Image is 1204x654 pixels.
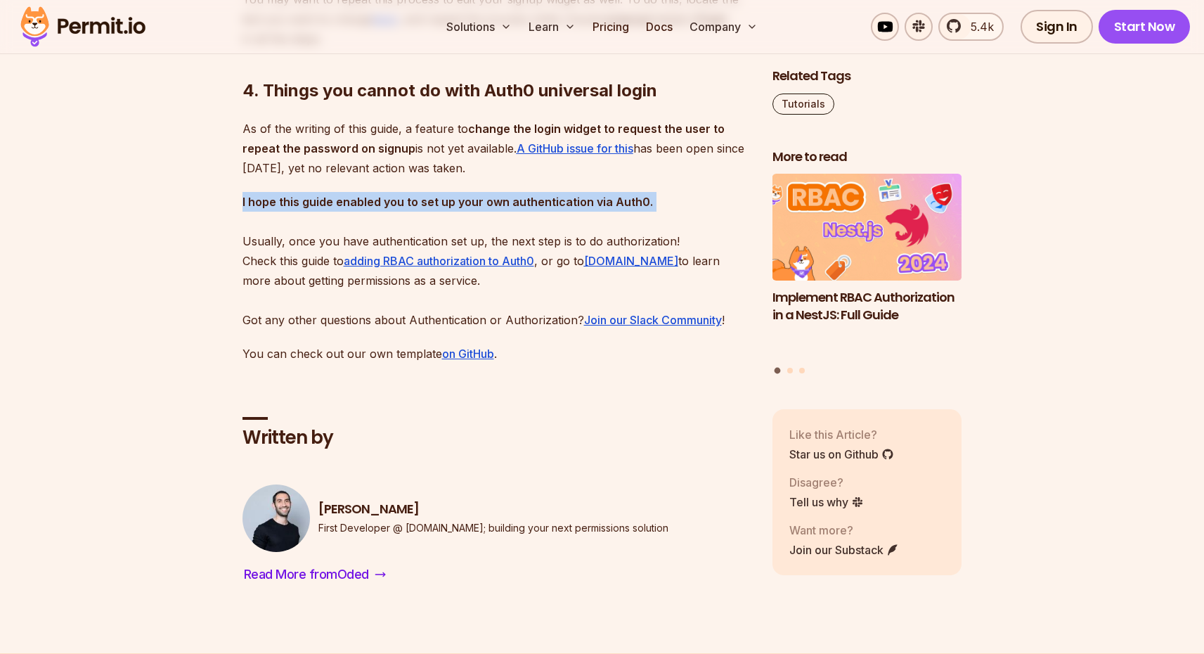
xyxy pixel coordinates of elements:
[789,541,899,558] a: Join our Substack
[962,18,994,35] span: 5.4k
[772,174,962,281] img: Implement RBAC Authorization in a NestJS: Full Guide
[441,13,517,41] button: Solutions
[789,522,899,539] p: Want more?
[244,565,369,584] span: Read More from Oded
[775,368,781,374] button: Go to slide 1
[584,254,678,268] a: [DOMAIN_NAME]
[242,195,653,209] strong: I hope this guide enabled you to set up your own authentication via Auth0.
[772,94,834,115] a: Tutorials
[772,148,962,166] h2: More to read
[14,3,152,51] img: Permit logo
[789,426,894,443] p: Like this Article?
[242,119,750,178] p: As of the writing of this guide, a feature to is not yet available. has been open since [DATE], y...
[587,13,635,41] a: Pricing
[242,23,750,102] h2: 4. Things you cannot do with Auth0 universal login
[772,174,962,359] a: Implement RBAC Authorization in a NestJS: Full GuideImplement RBAC Authorization in a NestJS: Ful...
[442,347,494,361] a: on GitHub
[318,501,668,518] h3: [PERSON_NAME]
[789,474,864,491] p: Disagree?
[772,289,962,324] h3: Implement RBAC Authorization in a NestJS: Full Guide
[684,13,763,41] button: Company
[789,494,864,511] a: Tell us why
[1099,10,1191,44] a: Start Now
[789,446,894,463] a: Star us on Github
[772,174,962,376] div: Posts
[523,13,581,41] button: Learn
[242,563,387,586] a: Read More fromOded
[787,368,793,373] button: Go to slide 2
[584,313,722,327] a: Join our Slack Community
[242,344,750,364] p: You can check out our own template .
[799,368,805,373] button: Go to slide 3
[242,425,750,451] h2: Written by
[344,254,534,268] a: adding RBAC authorization to Auth0
[517,141,633,155] a: A GitHub issue for this
[242,192,750,330] p: Usually, once you have authentication set up, the next step is to do authorization! Check this gu...
[242,485,310,552] img: Oded Ben David
[318,521,668,535] p: First Developer @ [DOMAIN_NAME]; building your next permissions solution
[772,68,962,85] h2: Related Tags
[242,122,725,155] strong: change the login widget to request the user to repeat the password on signup
[938,13,1004,41] a: 5.4k
[772,174,962,359] li: 1 of 3
[1021,10,1093,44] a: Sign In
[640,13,678,41] a: Docs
